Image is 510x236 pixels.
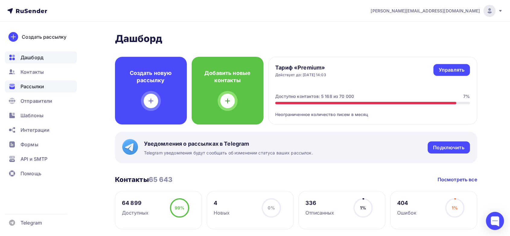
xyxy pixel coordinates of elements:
[433,144,464,151] div: Подключить
[371,5,503,17] a: [PERSON_NAME][EMAIL_ADDRESS][DOMAIN_NAME]
[21,155,47,163] span: API и SMTP
[360,205,366,210] span: 1%
[268,205,275,210] span: 0%
[125,70,177,84] h4: Создать новую рассылку
[122,199,148,207] div: 64 899
[115,33,477,45] h2: Дашборд
[21,54,43,61] span: Дашборд
[397,199,416,207] div: 404
[275,93,354,99] div: Доступно контактов: 5 168 из 70 000
[149,176,173,183] span: 65 643
[201,70,254,84] h4: Добавить новые контакты
[22,33,66,40] div: Создать рассылку
[433,64,470,76] a: Управлять
[5,138,77,150] a: Формы
[144,150,313,156] span: Telegram уведомления будут сообщать об изменении статуса ваших рассылок.
[122,209,148,216] div: Доступных
[439,66,464,73] div: Управлять
[21,141,38,148] span: Формы
[275,64,326,71] h4: Тариф «Premium»
[275,104,470,118] div: Неограниченное количество писем в месяц
[175,205,184,210] span: 99%
[305,199,334,207] div: 336
[21,170,41,177] span: Помощь
[397,209,416,216] div: Ошибок
[5,109,77,121] a: Шаблоны
[21,112,43,119] span: Шаблоны
[21,68,44,76] span: Контакты
[214,199,230,207] div: 4
[5,51,77,63] a: Дашборд
[21,83,44,90] span: Рассылки
[115,175,173,184] h3: Контакты
[21,126,49,134] span: Интеграции
[452,205,458,210] span: 1%
[463,93,470,99] div: 7%
[305,209,334,216] div: Отписанных
[214,209,230,216] div: Новых
[438,176,477,183] a: Посмотреть все
[5,66,77,78] a: Контакты
[21,219,42,226] span: Telegram
[5,80,77,92] a: Рассылки
[5,95,77,107] a: Отправители
[144,140,313,147] span: Уведомления о рассылках в Telegram
[275,73,326,77] div: Действует до: [DATE] 14:03
[21,97,53,105] span: Отправители
[371,8,480,14] span: [PERSON_NAME][EMAIL_ADDRESS][DOMAIN_NAME]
